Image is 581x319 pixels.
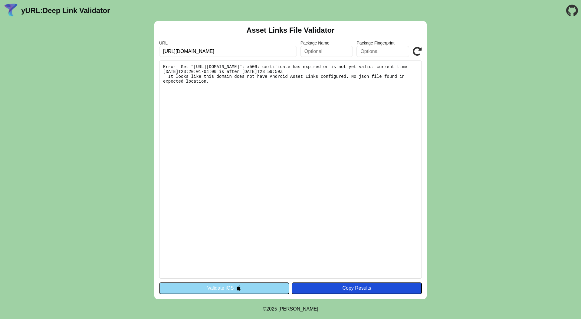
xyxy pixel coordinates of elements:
[236,285,241,291] img: appleIcon.svg
[159,282,289,294] button: Validate iOS
[21,6,110,15] a: yURL:Deep Link Validator
[159,41,297,45] label: URL
[247,26,335,35] h2: Asset Links File Validator
[159,61,422,279] pre: Error: Get "[URL][DOMAIN_NAME]": x509: certificate has expired or is not yet valid: current time ...
[300,41,353,45] label: Package Name
[356,46,409,57] input: Optional
[300,46,353,57] input: Optional
[295,285,419,291] div: Copy Results
[263,299,318,319] footer: ©
[356,41,409,45] label: Package Fingerprint
[266,306,277,311] span: 2025
[3,3,19,18] img: yURL Logo
[159,46,297,57] input: Required
[278,306,318,311] a: Michael Ibragimchayev's Personal Site
[292,282,422,294] button: Copy Results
